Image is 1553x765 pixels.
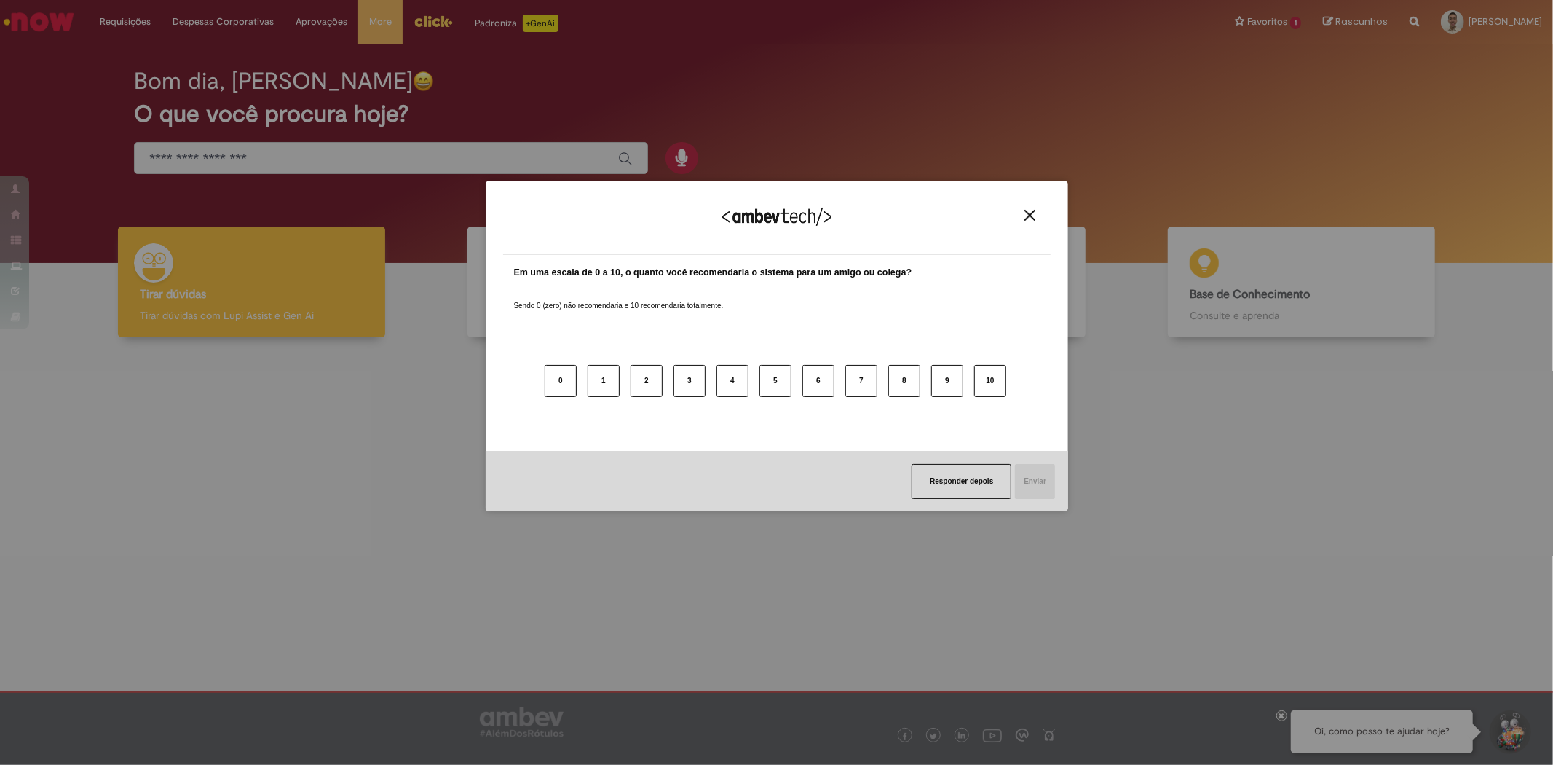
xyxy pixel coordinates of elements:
button: 10 [974,365,1006,397]
button: 0 [545,365,577,397]
button: 9 [931,365,963,397]
button: 5 [759,365,791,397]
button: 7 [845,365,877,397]
button: Close [1020,209,1040,221]
label: Sendo 0 (zero) não recomendaria e 10 recomendaria totalmente. [514,283,724,311]
button: Responder depois [912,464,1011,499]
button: 8 [888,365,920,397]
button: 3 [673,365,706,397]
button: 4 [716,365,748,397]
img: Close [1024,210,1035,221]
button: 1 [588,365,620,397]
label: Em uma escala de 0 a 10, o quanto você recomendaria o sistema para um amigo ou colega? [514,266,912,280]
img: Logo Ambevtech [722,208,831,226]
button: 2 [631,365,663,397]
button: 6 [802,365,834,397]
